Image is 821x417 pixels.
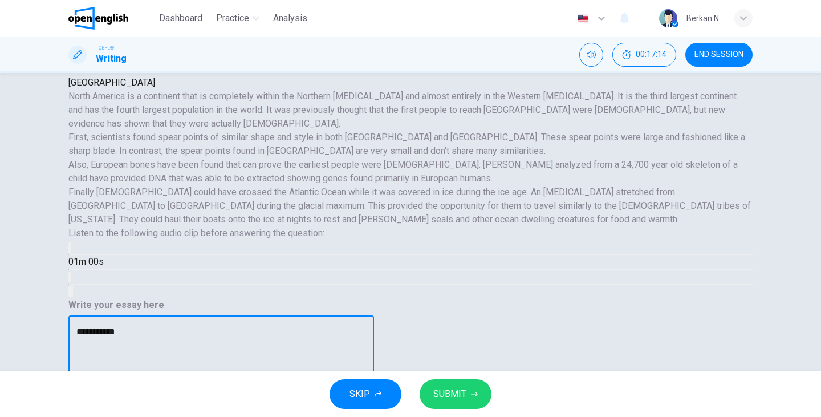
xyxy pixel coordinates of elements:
span: [GEOGRAPHIC_DATA] [68,77,155,88]
span: Analysis [273,11,307,25]
span: Dashboard [159,11,202,25]
h6: First, scientists found spear points of similar shape and style in both [GEOGRAPHIC_DATA] and [GE... [68,131,753,158]
div: Hide [612,43,676,67]
img: Profile picture [659,9,677,27]
span: 00:17:14 [636,50,666,59]
span: 01m 00s [68,256,104,267]
h6: Finally [DEMOGRAPHIC_DATA] could have crossed the Atlantic Ocean while it was covered in ice duri... [68,185,753,226]
h6: North America is a continent that is completely within the Northern [MEDICAL_DATA] and almost ent... [68,90,753,131]
button: Practice [212,8,264,29]
img: OpenEnglish logo [68,7,128,30]
button: Dashboard [155,8,207,29]
span: Practice [216,11,249,25]
div: Mute [579,43,603,67]
button: SUBMIT [420,379,491,409]
div: Berkan N. [686,11,721,25]
button: Click to see the audio transcription [68,272,71,282]
button: END SESSION [685,43,753,67]
button: SKIP [330,379,401,409]
span: TOEFL® [96,44,114,52]
h6: Listen to the following audio clip before answering the question : [68,226,753,240]
strong: 0 [748,64,753,74]
h6: Also, European bones have been found that can prove the earliest people were [DEMOGRAPHIC_DATA]. ... [68,158,753,185]
span: SKIP [349,386,370,402]
h1: Writing [96,52,127,66]
button: Analysis [269,8,312,29]
button: 00:17:14 [612,43,676,67]
span: END SESSION [694,50,743,59]
span: SUBMIT [433,386,466,402]
a: OpenEnglish logo [68,7,155,30]
h6: Write your essay here [68,298,374,312]
img: en [576,14,590,23]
